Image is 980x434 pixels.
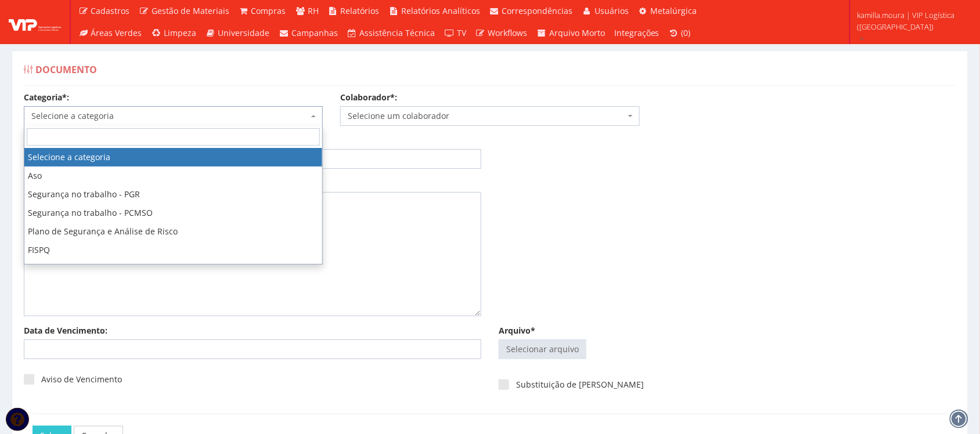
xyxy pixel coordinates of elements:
li: Segurança no trabalho - PGR [24,185,322,204]
li: Selecione a categoria [24,148,322,167]
span: Selecione a categoria [31,110,308,122]
span: Selecione a categoria [24,106,323,126]
span: Limpeza [164,27,196,38]
a: Integrações [610,22,664,44]
span: Correspondências [502,5,573,16]
label: Data de Vencimento: [24,325,107,337]
a: Assistência Técnica [343,22,440,44]
span: Relatórios [341,5,380,16]
span: RH [308,5,319,16]
li: Admissional [24,259,322,278]
span: Campanhas [291,27,338,38]
li: Plano de Segurança e Análise de Risco [24,222,322,241]
a: TV [440,22,471,44]
a: Áreas Verdes [74,22,147,44]
label: Colaborador*: [340,92,397,103]
span: Assistência Técnica [360,27,435,38]
span: Metalúrgica [651,5,697,16]
a: Universidade [201,22,275,44]
span: Selecione um colaborador [348,110,625,122]
span: Integrações [614,27,660,38]
span: (0) [682,27,691,38]
span: Universidade [218,27,270,38]
span: Documento [35,63,97,76]
a: Campanhas [275,22,343,44]
span: Relatórios Analíticos [401,5,480,16]
span: TV [457,27,466,38]
span: Workflows [488,27,528,38]
span: Selecione um colaborador [340,106,639,126]
img: logo [9,13,61,31]
a: (0) [664,22,696,44]
a: Workflows [471,22,532,44]
span: kamilla.moura | VIP Logística ([GEOGRAPHIC_DATA]) [858,9,965,32]
label: Arquivo* [499,325,535,337]
span: Arquivo Morto [549,27,605,38]
label: Aviso de Vencimento [24,374,122,385]
span: Usuários [595,5,629,16]
li: FISPQ [24,241,322,259]
a: Arquivo Morto [532,22,610,44]
label: Substituição de [PERSON_NAME] [499,379,644,390]
li: Segurança no trabalho - PCMSO [24,204,322,222]
span: Áreas Verdes [91,27,142,38]
li: Aso [24,167,322,185]
label: Categoria*: [24,92,69,103]
span: Compras [251,5,286,16]
span: Cadastros [91,5,130,16]
span: Gestão de Materiais [152,5,229,16]
a: Limpeza [147,22,201,44]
